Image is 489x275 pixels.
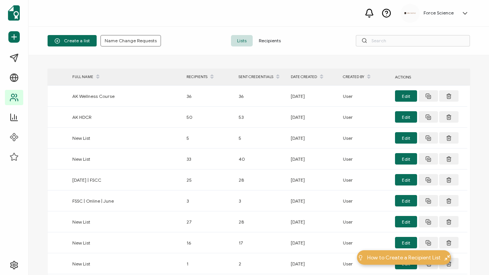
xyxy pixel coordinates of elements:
[339,155,391,163] div: User
[356,35,470,46] input: Search
[287,176,339,184] div: [DATE]
[339,238,391,247] div: User
[54,38,90,44] span: Create a list
[235,113,287,122] div: 53
[235,92,287,101] div: 36
[183,217,235,226] div: 27
[183,238,235,247] div: 16
[231,35,253,46] span: Lists
[395,90,417,102] button: Edit
[287,155,339,163] div: [DATE]
[68,197,183,205] div: FSSC | Online | June
[100,35,161,46] button: Name Change Requests
[339,134,391,142] div: User
[235,238,287,247] div: 17
[68,113,183,122] div: AK HDCR
[8,5,20,21] img: sertifier-logomark-colored.svg
[105,38,157,43] span: Name Change Requests
[68,70,183,83] div: FULL NAME
[444,255,450,261] img: minimize-icon.svg
[235,176,287,184] div: 28
[339,70,391,83] div: CREATED BY
[367,254,441,262] span: How to Create a Recipient List
[395,237,417,248] button: Edit
[395,153,417,165] button: Edit
[405,12,416,14] img: d96c2383-09d7-413e-afb5-8f6c84c8c5d6.png
[68,92,183,101] div: AK Wellness Course
[235,259,287,268] div: 2
[68,176,183,184] div: [DATE] | FSCC
[395,195,417,206] button: Edit
[183,197,235,205] div: 3
[287,238,339,247] div: [DATE]
[339,176,391,184] div: User
[183,259,235,268] div: 1
[235,70,287,83] div: SENT CREDENTIALS
[68,217,183,226] div: New List
[48,35,97,46] button: Create a list
[183,70,235,83] div: RECIPIENTS
[339,113,391,122] div: User
[235,197,287,205] div: 3
[68,155,183,163] div: New List
[287,197,339,205] div: [DATE]
[287,217,339,226] div: [DATE]
[235,155,287,163] div: 40
[287,92,339,101] div: [DATE]
[183,155,235,163] div: 33
[287,113,339,122] div: [DATE]
[339,259,391,268] div: User
[253,35,287,46] span: Recipients
[339,217,391,226] div: User
[68,238,183,247] div: New List
[395,111,417,123] button: Edit
[395,132,417,144] button: Edit
[287,70,339,83] div: DATE CREATED
[424,10,454,16] h5: Force Science
[183,113,235,122] div: 50
[339,92,391,101] div: User
[183,92,235,101] div: 36
[235,134,287,142] div: 5
[68,134,183,142] div: New List
[287,134,339,142] div: [DATE]
[339,197,391,205] div: User
[235,217,287,226] div: 28
[183,176,235,184] div: 25
[68,259,183,268] div: New List
[395,174,417,185] button: Edit
[391,73,467,82] div: ACTIONS
[287,259,339,268] div: [DATE]
[183,134,235,142] div: 5
[395,216,417,227] button: Edit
